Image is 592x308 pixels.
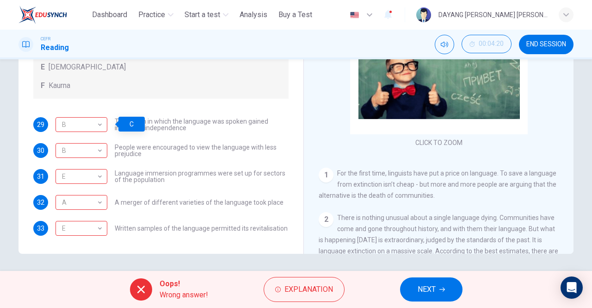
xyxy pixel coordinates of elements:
span: The region in which the language was spoken gained increased independence [115,118,289,131]
button: NEXT [400,277,462,302]
div: C [55,117,107,132]
span: Kaurna [49,80,70,91]
span: Explanation [284,283,333,296]
button: Analysis [236,6,271,23]
div: DAYANG [PERSON_NAME] [PERSON_NAME] [438,9,548,20]
img: en [349,12,360,19]
img: ELTC logo [18,6,67,24]
span: Analysis [240,9,267,20]
span: F [41,80,45,91]
div: B [55,169,107,184]
a: ELTC logo [18,6,88,24]
span: 30 [37,147,44,154]
div: C [118,117,145,132]
span: Written samples of the language permitted its revitalisation [115,225,288,232]
span: Wrong answer! [160,289,208,301]
span: Language immersion programmes were set up for sectors of the population [115,170,289,183]
span: Buy a Test [278,9,312,20]
span: 33 [37,225,44,232]
span: 31 [37,173,44,180]
div: 1 [319,168,333,182]
div: 2 [319,212,333,227]
button: Start a test [181,6,232,23]
div: B [55,138,104,164]
div: F [55,221,107,236]
h1: Reading [41,42,69,53]
span: NEXT [418,283,436,296]
span: Start a test [185,9,220,20]
span: A merger of different varieties of the language took place [115,199,284,206]
button: Dashboard [88,6,131,23]
div: Mute [435,35,454,54]
button: Explanation [264,277,345,302]
div: D [55,195,107,210]
span: For the first time, linguists have put a price on language. To save a language from extinction is... [319,170,556,199]
div: Open Intercom Messenger [561,277,583,299]
span: E [41,62,45,73]
div: E [55,143,107,158]
span: CEFR [41,36,50,42]
button: Buy a Test [275,6,316,23]
span: [DEMOGRAPHIC_DATA] [49,62,126,73]
button: Practice [135,6,177,23]
span: Oops! [160,278,208,289]
div: E [55,215,104,242]
button: END SESSION [519,35,573,54]
span: 00:04:20 [479,40,504,48]
img: Profile picture [416,7,431,22]
button: 00:04:20 [462,35,512,53]
span: Dashboard [92,9,127,20]
span: There is nothing unusual about a single language dying. Communities have come and gone throughout... [319,214,558,288]
div: A [55,189,104,216]
span: People were encouraged to view the language with less prejudice [115,144,289,157]
div: B [55,112,104,138]
div: Hide [462,35,512,54]
span: Practice [138,9,165,20]
span: 32 [37,199,44,206]
span: 29 [37,121,44,128]
div: E [55,163,104,190]
span: END SESSION [526,41,566,48]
